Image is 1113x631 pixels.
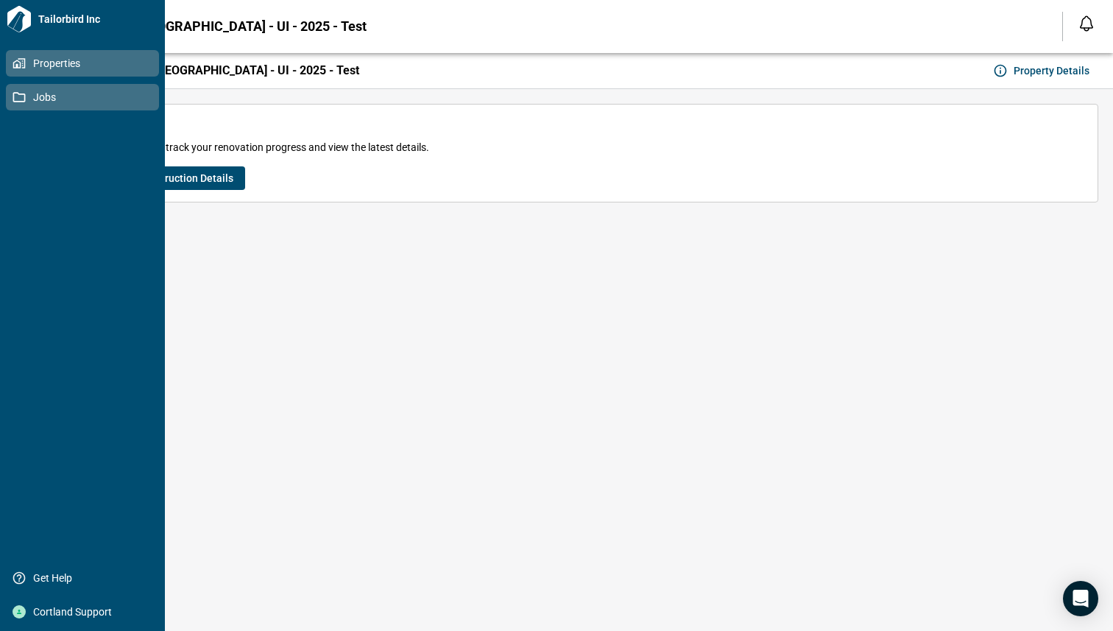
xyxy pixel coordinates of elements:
span: Tailorbird Inc [32,12,159,27]
span: Jobs [26,90,145,105]
button: View Construction Details [101,166,245,190]
span: View Construction Details [113,171,233,186]
span: Cambridge at [GEOGRAPHIC_DATA] - UI - 2025 - Test [79,63,359,78]
div: Open Intercom Messenger [1063,581,1098,616]
button: Open notification feed [1075,12,1098,35]
button: Property Details [990,59,1095,82]
span: Property Details [1014,63,1089,78]
span: Click below to track your renovation progress and view the latest details. [101,140,429,155]
a: Properties [6,50,159,77]
a: Jobs [6,84,159,110]
span: Cortland Support [26,604,145,619]
span: Cambridge at [GEOGRAPHIC_DATA] - UI - 2025 - Test [53,19,367,34]
span: Get Help [26,571,145,585]
span: Properties [26,56,145,71]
